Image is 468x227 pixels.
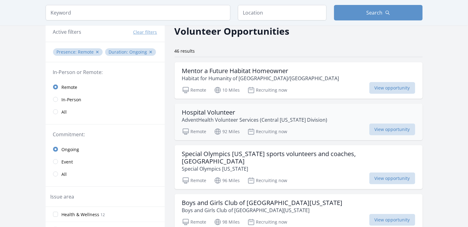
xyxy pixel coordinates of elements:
a: Hospital Volunteer AdventHealth Volunteer Services (Central [US_STATE] Division) Remote 92 Miles ... [175,104,423,140]
legend: Issue area [51,193,74,200]
p: Remote [182,177,207,184]
button: Search [334,5,423,20]
p: Remote [182,86,207,94]
span: Ongoing [130,49,147,55]
span: View opportunity [369,214,415,226]
a: In-Person [46,93,165,106]
h3: Hospital Volunteer [182,109,328,116]
p: AdventHealth Volunteer Services (Central [US_STATE] Division) [182,116,328,124]
a: Event [46,155,165,168]
span: View opportunity [369,124,415,135]
p: Recruiting now [247,177,287,184]
p: Recruiting now [247,218,287,226]
span: View opportunity [369,172,415,184]
a: All [46,168,165,180]
p: Special Olympics [US_STATE] [182,165,415,172]
a: All [46,106,165,118]
legend: Commitment: [53,131,157,138]
h2: Volunteer Opportunities [175,24,290,38]
span: Remote [62,84,78,90]
p: Boys and Girls Club of [GEOGRAPHIC_DATA][US_STATE] [182,207,343,214]
h3: Boys and Girls Club of [GEOGRAPHIC_DATA][US_STATE] [182,199,343,207]
span: Remote [78,49,94,55]
span: View opportunity [369,82,415,94]
h3: Special Olympics [US_STATE] sports volunteers and coaches, [GEOGRAPHIC_DATA] [182,150,415,165]
h3: Active filters [53,28,82,36]
p: 98 Miles [214,218,240,226]
p: 92 Miles [214,128,240,135]
a: Remote [46,81,165,93]
span: Ongoing [62,146,79,153]
legend: In-Person or Remote: [53,68,157,76]
p: Remote [182,218,207,226]
a: Special Olympics [US_STATE] sports volunteers and coaches, [GEOGRAPHIC_DATA] Special Olympics [US... [175,145,423,189]
input: Keyword [46,5,230,20]
p: 96 Miles [214,177,240,184]
span: All [62,171,67,177]
span: Search [367,9,383,16]
span: 12 [101,212,105,217]
p: Recruiting now [247,86,287,94]
button: Clear filters [133,29,157,35]
span: All [62,109,67,115]
span: Event [62,159,73,165]
p: 10 Miles [214,86,240,94]
p: Recruiting now [247,128,287,135]
span: Presence : [57,49,78,55]
input: Health & Wellness 12 [53,212,58,217]
span: In-Person [62,97,82,103]
h3: Mentor a Future Habitat Homeowner [182,67,339,75]
span: Duration : [109,49,130,55]
span: 46 results [175,48,195,54]
input: Location [238,5,327,20]
button: ✕ [149,49,153,55]
span: Health & Wellness [62,212,100,218]
a: Mentor a Future Habitat Homeowner Habitat for Humanity of [GEOGRAPHIC_DATA]/[GEOGRAPHIC_DATA] Rem... [175,62,423,99]
a: Ongoing [46,143,165,155]
p: Remote [182,128,207,135]
button: ✕ [96,49,100,55]
p: Habitat for Humanity of [GEOGRAPHIC_DATA]/[GEOGRAPHIC_DATA] [182,75,339,82]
